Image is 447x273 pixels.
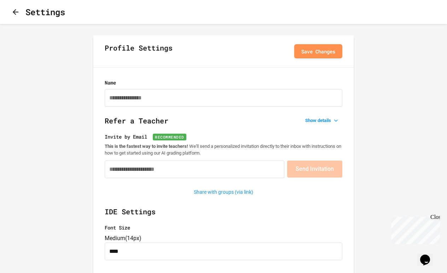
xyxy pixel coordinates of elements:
label: Invite by Email [105,133,342,140]
button: Share with groups (via link) [190,187,257,198]
strong: This is the fastest way to invite teachers! [105,144,188,149]
div: Medium ( 14px ) [105,234,342,243]
h2: IDE Settings [105,206,342,224]
div: Chat with us now!Close [3,3,49,45]
p: We'll send a personalized invitation directly to their inbox with instructions on how to get star... [105,143,342,156]
button: Send Invitation [287,161,342,178]
h1: Settings [25,6,65,18]
h2: Profile Settings [105,42,173,60]
label: Name [105,79,342,86]
iframe: chat widget [388,214,440,244]
span: Recommended [153,134,186,140]
button: Save Changes [294,44,342,58]
h2: Refer a Teacher [105,115,342,133]
button: Show details [302,116,342,126]
iframe: chat widget [417,245,440,266]
label: Font Size [105,224,342,231]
